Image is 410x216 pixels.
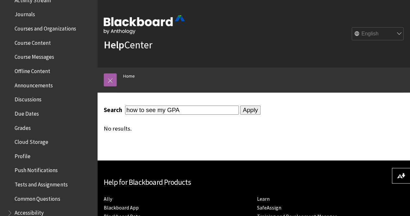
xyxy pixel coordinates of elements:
[123,72,135,80] a: Home
[15,37,51,46] span: Course Content
[104,15,185,34] img: Blackboard by Anthology
[257,196,270,202] a: Learn
[15,193,60,202] span: Common Questions
[104,177,404,188] h2: Help for Blackboard Products
[15,151,30,159] span: Profile
[15,52,54,60] span: Course Messages
[104,38,152,51] a: HelpCenter
[15,165,58,174] span: Push Notifications
[15,179,67,188] span: Tests and Assignments
[104,125,308,132] div: No results.
[104,204,139,211] a: Blackboard App
[104,196,112,202] a: Ally
[15,136,48,145] span: Cloud Storage
[352,28,404,41] select: Site Language Selector
[15,108,39,117] span: Due Dates
[15,94,41,103] span: Discussions
[15,66,50,74] span: Offline Content
[104,38,124,51] strong: Help
[15,9,35,18] span: Journals
[15,23,76,32] span: Courses and Organizations
[240,106,261,115] input: Apply
[257,204,281,211] a: SafeAssign
[104,106,124,114] label: Search
[15,122,31,131] span: Grades
[15,80,53,89] span: Announcements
